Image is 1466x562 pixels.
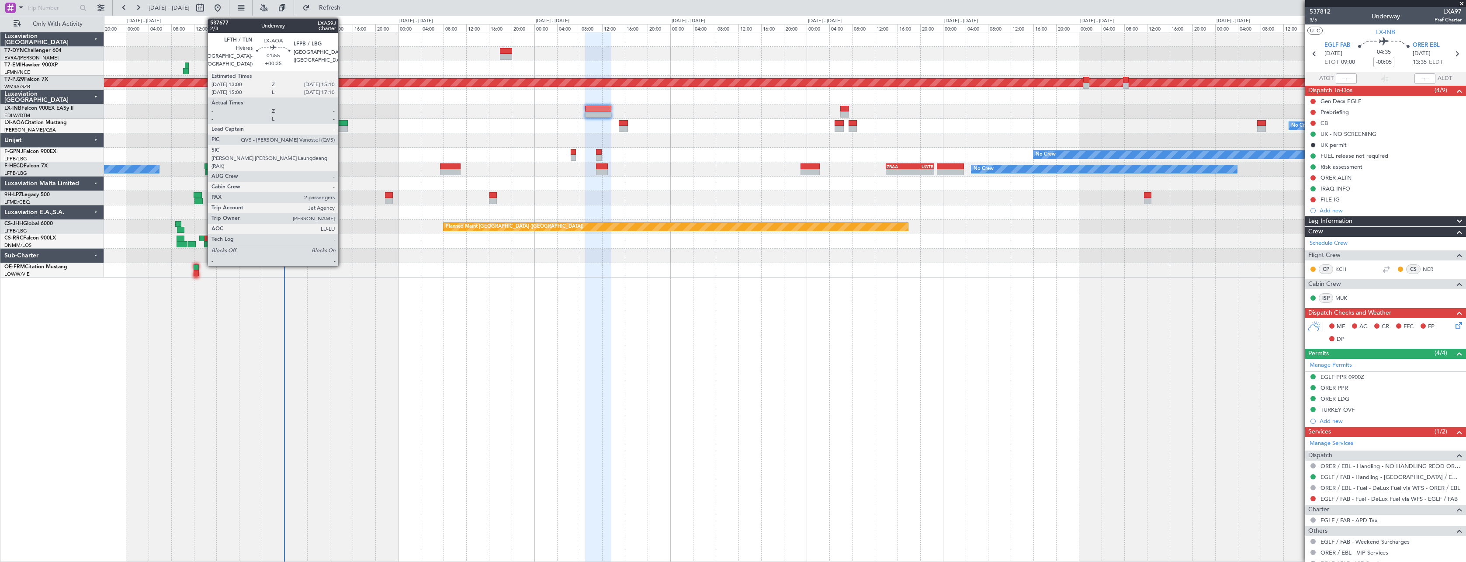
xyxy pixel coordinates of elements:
div: 08:00 [1261,24,1283,32]
div: 16:00 [216,24,239,32]
div: Underway [1372,12,1400,21]
button: UTC [1307,27,1323,35]
span: LX-INB [4,106,21,111]
a: LX-INBFalcon 900EX EASy II [4,106,73,111]
span: MF [1337,323,1345,331]
span: 04:35 [1377,48,1391,57]
a: CS-JHHGlobal 6000 [4,221,53,226]
div: WSSL [263,164,290,169]
div: 08:00 [852,24,875,32]
span: Dispatch Checks and Weather [1308,308,1391,318]
div: ISP [1319,293,1333,303]
a: T7-EMIHawker 900XP [4,62,58,68]
div: 08:00 [580,24,603,32]
div: 16:00 [1033,24,1056,32]
div: 04:00 [693,24,716,32]
div: 08:00 [1124,24,1147,32]
div: 08:00 [988,24,1011,32]
div: 00:00 [670,24,693,32]
span: ALDT [1438,74,1452,83]
span: Services [1308,427,1331,437]
span: Permits [1308,349,1329,359]
div: No Crew [GEOGRAPHIC_DATA] ([GEOGRAPHIC_DATA]) [1291,119,1417,132]
span: [DATE] [1413,49,1431,58]
div: [DATE] - [DATE] [399,17,433,25]
div: - [265,170,292,175]
span: AC [1359,323,1367,331]
span: Charter [1308,505,1329,515]
div: - [887,170,910,175]
a: ORER / EBL - VIP Services [1320,549,1388,556]
div: 12:00 [1147,24,1170,32]
a: OE-FRMCitation Mustang [4,264,67,270]
a: Manage Services [1310,439,1353,448]
div: [DATE] - [DATE] [263,17,297,25]
div: 04:00 [1102,24,1124,32]
a: Manage Permits [1310,361,1352,370]
a: LFPB/LBG [4,228,27,234]
div: [DATE] - [DATE] [672,17,705,25]
span: Dispatch [1308,451,1332,461]
div: 20:00 [648,24,670,32]
span: 13:35 [1413,58,1427,67]
a: LFPB/LBG [4,156,27,162]
button: Only With Activity [10,17,95,31]
span: FFC [1404,323,1414,331]
div: 16:00 [898,24,920,32]
span: LX-INB [1376,28,1395,37]
div: Prebriefing [1320,108,1349,116]
span: T7-PJ29 [4,77,24,82]
a: T7-PJ29Falcon 7X [4,77,48,82]
span: CR [1382,323,1389,331]
div: 00:00 [398,24,421,32]
div: UGTB [910,164,933,169]
div: ORER ALTN [1320,174,1352,181]
a: EGLF / FAB - APD Tax [1320,517,1378,524]
div: 04:00 [284,24,307,32]
a: MUK [1335,294,1355,302]
div: 20:00 [512,24,534,32]
div: No Crew [974,163,994,176]
div: Gen Decs EGLF [1320,97,1361,105]
span: CS-JHH [4,221,23,226]
div: 16:00 [761,24,784,32]
span: OE-FRM [4,264,25,270]
div: 04:00 [829,24,852,32]
a: Schedule Crew [1310,239,1348,248]
span: T7-EMI [4,62,21,68]
div: 12:00 [466,24,489,32]
a: LFMD/CEQ [4,199,30,205]
div: CS [1406,264,1421,274]
div: 00:00 [807,24,829,32]
a: CS-RRCFalcon 900LX [4,236,56,241]
div: 08:00 [716,24,738,32]
a: LX-AOACitation Mustang [4,120,67,125]
div: ORER LDG [1320,395,1349,402]
div: 20:00 [1056,24,1079,32]
div: 12:00 [602,24,625,32]
div: [DATE] - [DATE] [536,17,569,25]
div: 16:00 [489,24,512,32]
span: Flight Crew [1308,250,1341,260]
div: 20:00 [920,24,943,32]
span: F-HECD [4,163,24,169]
div: 12:00 [738,24,761,32]
div: 04:00 [421,24,444,32]
div: CB [1320,119,1328,127]
a: KCH [1335,265,1355,273]
div: - [910,170,933,175]
div: 20:00 [239,24,262,32]
div: TURKEY OVF [1320,406,1355,413]
span: Cabin Crew [1308,279,1341,289]
div: ZBAA [887,164,910,169]
div: 00:00 [1079,24,1102,32]
div: 16:00 [625,24,648,32]
div: CP [1319,264,1333,274]
div: 08:00 [307,24,330,32]
div: [DATE] - [DATE] [127,17,161,25]
div: HEGN [236,164,263,169]
div: 04:00 [149,24,171,32]
div: No Crew [1036,148,1056,161]
div: 20:00 [784,24,807,32]
span: (4/4) [1435,348,1447,357]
